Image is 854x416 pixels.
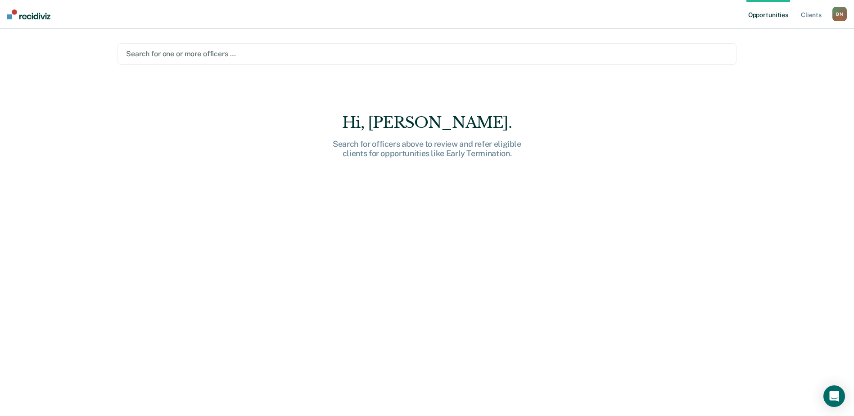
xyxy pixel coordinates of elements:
div: Hi, [PERSON_NAME]. [283,113,571,132]
img: Recidiviz [7,9,50,19]
div: Open Intercom Messenger [823,385,845,407]
div: B N [832,7,847,21]
div: Search for officers above to review and refer eligible clients for opportunities like Early Termi... [283,139,571,158]
button: BN [832,7,847,21]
